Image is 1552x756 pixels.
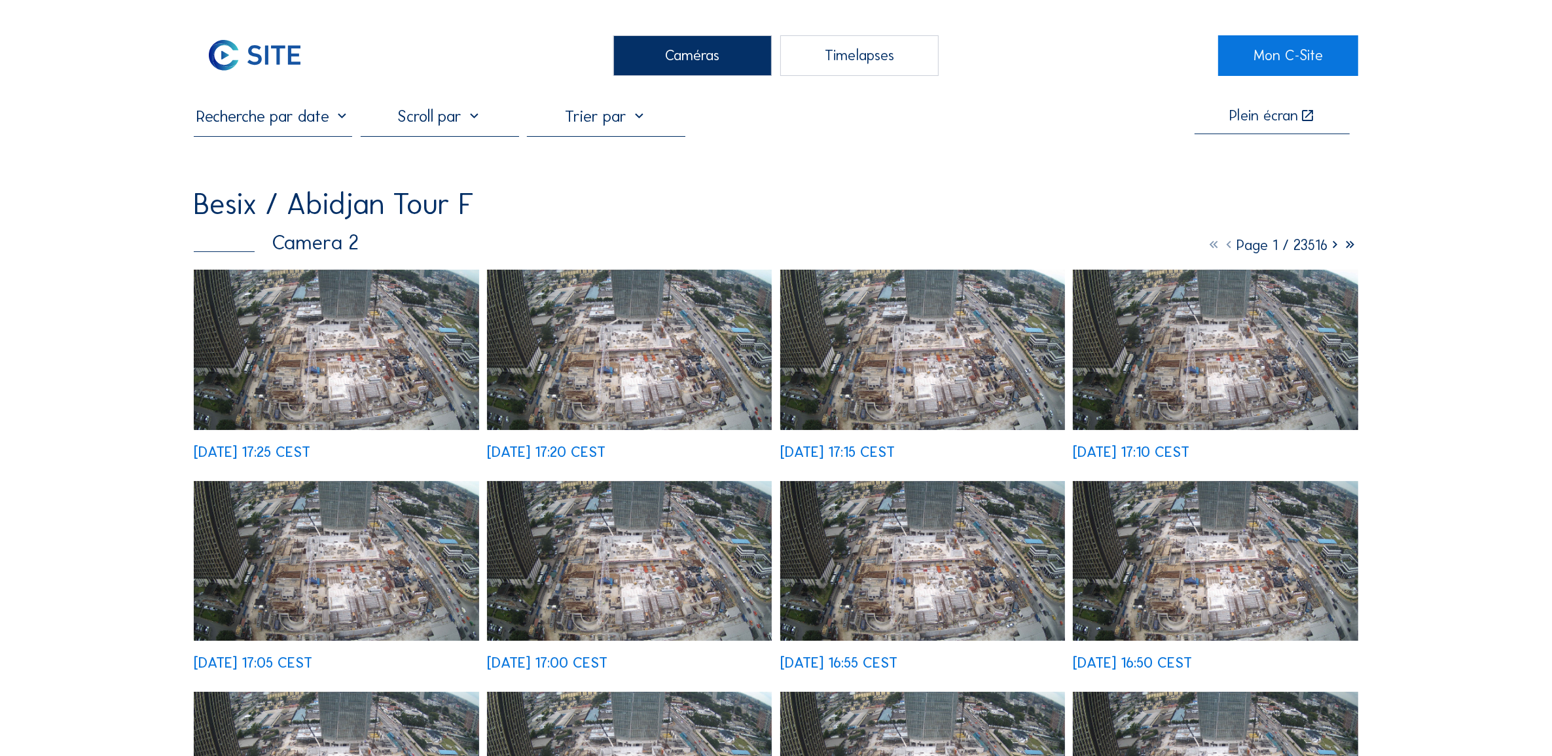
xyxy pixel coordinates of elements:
a: C-SITE Logo [194,35,333,76]
div: [DATE] 17:25 CEST [194,445,310,460]
img: image_53493392 [194,270,478,430]
img: image_53493114 [1073,481,1358,641]
div: [DATE] 17:15 CEST [780,445,895,460]
div: [DATE] 17:05 CEST [194,656,312,671]
img: image_53493298 [194,481,478,641]
img: image_53493355 [780,270,1065,430]
a: Mon C-Site [1218,35,1358,76]
div: [DATE] 17:00 CEST [487,656,607,671]
img: C-SITE Logo [194,35,316,76]
div: Timelapses [780,35,939,76]
img: image_53493239 [487,481,772,641]
span: Page 1 / 23516 [1237,236,1328,254]
input: Recherche par date 󰅀 [194,106,352,126]
img: image_53493318 [1073,270,1358,430]
div: Camera 2 [194,232,359,253]
div: [DATE] 17:20 CEST [487,445,605,460]
img: image_53493157 [780,481,1065,641]
div: Besix / Abidjan Tour F [194,189,474,219]
div: [DATE] 16:50 CEST [1073,656,1192,671]
div: [DATE] 17:10 CEST [1073,445,1189,460]
div: Caméras [613,35,772,76]
div: [DATE] 16:55 CEST [780,656,897,671]
div: Plein écran [1229,109,1298,124]
img: image_53493374 [487,270,772,430]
